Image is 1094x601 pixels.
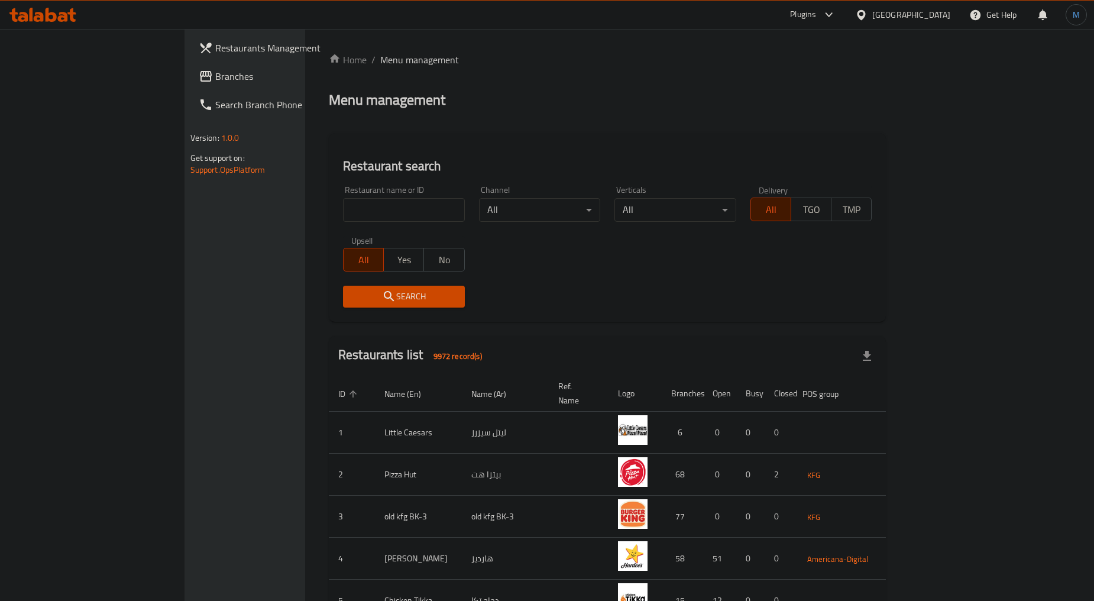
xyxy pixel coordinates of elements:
span: Yes [389,251,419,269]
div: Export file [853,342,881,370]
td: 0 [765,496,793,538]
td: old kfg BK-3 [375,496,462,538]
span: Search [352,289,455,304]
span: Get support on: [190,150,245,166]
span: No [429,251,459,269]
a: Branches [189,62,367,91]
th: Branches [662,376,703,412]
td: 68 [662,454,703,496]
td: 0 [703,496,736,538]
td: 58 [662,538,703,580]
div: [GEOGRAPHIC_DATA] [872,8,950,21]
span: TGO [796,201,827,218]
a: Support.OpsPlatform [190,162,266,177]
span: KFG [802,510,825,524]
button: Yes [383,248,424,272]
span: Version: [190,130,219,146]
td: Little Caesars [375,412,462,454]
span: All [348,251,379,269]
h2: Restaurants list [338,346,489,366]
span: 1.0.0 [221,130,239,146]
span: Search Branch Phone [215,98,358,112]
td: بيتزا هت [462,454,549,496]
td: هارديز [462,538,549,580]
td: ليتل سيزرز [462,412,549,454]
div: All [614,198,736,222]
span: Name (Ar) [471,387,522,401]
div: Plugins [790,8,816,22]
img: Little Caesars [618,415,648,445]
th: Open [703,376,736,412]
td: 0 [736,412,765,454]
td: Pizza Hut [375,454,462,496]
td: [PERSON_NAME] [375,538,462,580]
img: Hardee's [618,541,648,571]
h2: Restaurant search [343,157,872,175]
span: TMP [836,201,867,218]
button: All [750,198,791,221]
th: Logo [609,376,662,412]
td: 0 [736,538,765,580]
td: old kfg BK-3 [462,496,549,538]
span: Branches [215,69,358,83]
td: 6 [662,412,703,454]
span: KFG [802,468,825,482]
span: Name (En) [384,387,436,401]
button: TGO [791,198,831,221]
nav: breadcrumb [329,53,886,67]
td: 2 [765,454,793,496]
img: old kfg BK-3 [618,499,648,529]
td: 77 [662,496,703,538]
a: Search Branch Phone [189,91,367,119]
th: Busy [736,376,765,412]
span: POS group [802,387,854,401]
a: Restaurants Management [189,34,367,62]
td: 0 [736,496,765,538]
span: Menu management [380,53,459,67]
td: 0 [765,538,793,580]
li: / [371,53,376,67]
img: Pizza Hut [618,457,648,487]
button: TMP [831,198,872,221]
label: Delivery [759,186,788,194]
span: Americana-Digital [802,552,873,566]
td: 0 [736,454,765,496]
span: Ref. Name [558,379,594,408]
label: Upsell [351,236,373,244]
button: All [343,248,384,272]
td: 0 [703,454,736,496]
div: Total records count [426,347,489,366]
td: 0 [765,412,793,454]
span: Restaurants Management [215,41,358,55]
h2: Menu management [329,91,445,109]
span: ID [338,387,361,401]
td: 51 [703,538,736,580]
span: All [756,201,786,218]
span: M [1073,8,1080,21]
th: Closed [765,376,793,412]
div: All [479,198,601,222]
td: 0 [703,412,736,454]
input: Search for restaurant name or ID.. [343,198,465,222]
span: 9972 record(s) [426,351,489,362]
button: Search [343,286,465,308]
button: No [423,248,464,272]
